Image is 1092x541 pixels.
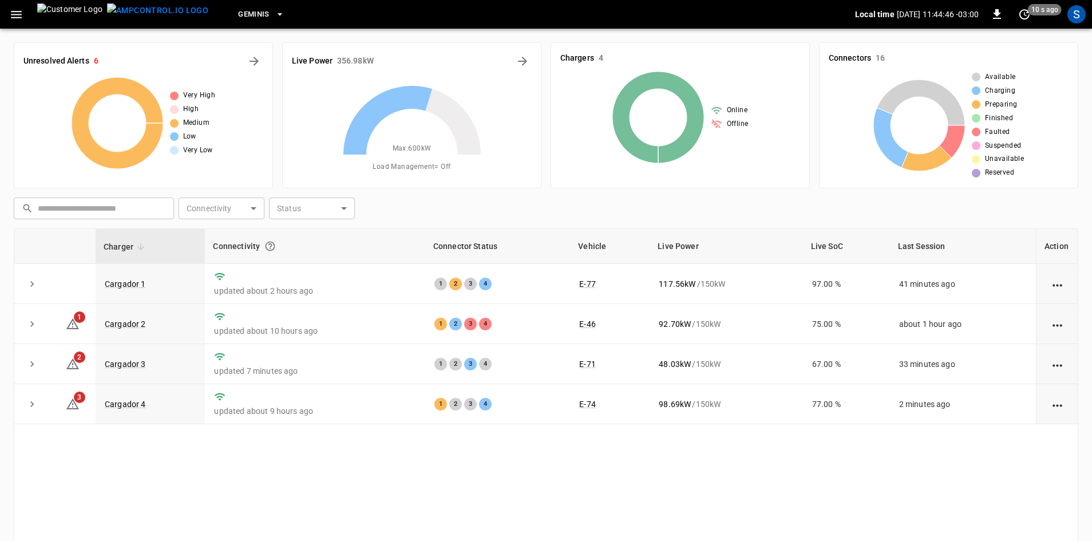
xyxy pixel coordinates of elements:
span: Load Management = Off [373,161,450,173]
button: expand row [23,275,41,293]
th: Last Session [890,229,1036,264]
div: 2 [449,278,462,290]
button: expand row [23,356,41,373]
span: Preparing [985,99,1018,110]
div: 3 [464,358,477,370]
a: 1 [66,318,80,327]
a: E-71 [579,360,596,369]
span: Online [727,105,747,116]
span: Very High [183,90,216,101]
div: 2 [449,398,462,410]
div: 1 [434,278,447,290]
div: action cell options [1050,398,1065,410]
button: Energy Overview [513,52,532,70]
td: 75.00 % [803,304,890,344]
div: Connectivity [213,236,417,256]
p: 48.03 kW [659,358,691,370]
span: Finished [985,113,1013,124]
h6: 356.98 kW [337,55,374,68]
th: Action [1036,229,1078,264]
span: 2 [74,352,85,363]
th: Live SoC [803,229,890,264]
th: Connector Status [425,229,570,264]
button: Connection between the charger and our software. [260,236,280,256]
img: ampcontrol.io logo [107,3,208,18]
p: updated about 2 hours ago [214,285,416,297]
h6: Unresolved Alerts [23,55,89,68]
th: Vehicle [570,229,650,264]
td: 41 minutes ago [890,264,1036,304]
h6: 6 [94,55,98,68]
td: about 1 hour ago [890,304,1036,344]
span: Faulted [985,127,1010,138]
td: 77.00 % [803,384,890,424]
a: 2 [66,359,80,368]
span: Medium [183,117,209,129]
td: 67.00 % [803,344,890,384]
span: 3 [74,392,85,403]
span: Offline [727,119,749,130]
p: [DATE] 11:44:46 -03:00 [897,9,979,20]
div: / 150 kW [659,398,793,410]
th: Live Power [650,229,802,264]
span: Reserved [985,167,1014,179]
div: profile-icon [1067,5,1086,23]
button: set refresh interval [1015,5,1034,23]
div: 2 [449,358,462,370]
span: 10 s ago [1028,4,1062,15]
p: updated 7 minutes ago [214,365,416,377]
h6: Live Power [292,55,333,68]
a: Cargador 1 [105,279,146,289]
div: action cell options [1050,318,1065,330]
p: updated about 9 hours ago [214,405,416,417]
div: action cell options [1050,358,1065,370]
a: E-77 [579,279,596,289]
div: / 150 kW [659,318,793,330]
h6: 16 [876,52,885,65]
span: Charger [104,240,148,254]
div: 4 [479,318,492,330]
div: / 150 kW [659,358,793,370]
span: Charging [985,85,1015,97]
span: Suspended [985,140,1022,152]
span: 1 [74,311,85,323]
div: / 150 kW [659,278,793,290]
div: 1 [434,358,447,370]
div: action cell options [1050,278,1065,290]
div: 2 [449,318,462,330]
a: Cargador 4 [105,400,146,409]
div: 1 [434,398,447,410]
div: 3 [464,318,477,330]
button: expand row [23,315,41,333]
h6: Connectors [829,52,871,65]
img: Customer Logo [37,3,102,25]
div: 3 [464,278,477,290]
p: 92.70 kW [659,318,691,330]
button: All Alerts [245,52,263,70]
span: Available [985,72,1016,83]
a: E-46 [579,319,596,329]
a: Cargador 3 [105,360,146,369]
h6: Chargers [560,52,594,65]
a: Cargador 2 [105,319,146,329]
button: Geminis [234,3,289,26]
span: Geminis [238,8,270,21]
div: 1 [434,318,447,330]
div: 4 [479,358,492,370]
a: 3 [66,399,80,408]
td: 97.00 % [803,264,890,304]
td: 33 minutes ago [890,344,1036,384]
td: 2 minutes ago [890,384,1036,424]
span: Very Low [183,145,213,156]
a: E-74 [579,400,596,409]
span: Max. 600 kW [393,143,432,155]
span: Low [183,131,196,143]
span: Unavailable [985,153,1024,165]
p: 98.69 kW [659,398,691,410]
div: 3 [464,398,477,410]
h6: 4 [599,52,603,65]
p: updated about 10 hours ago [214,325,416,337]
p: Local time [855,9,895,20]
div: 4 [479,278,492,290]
div: 4 [479,398,492,410]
